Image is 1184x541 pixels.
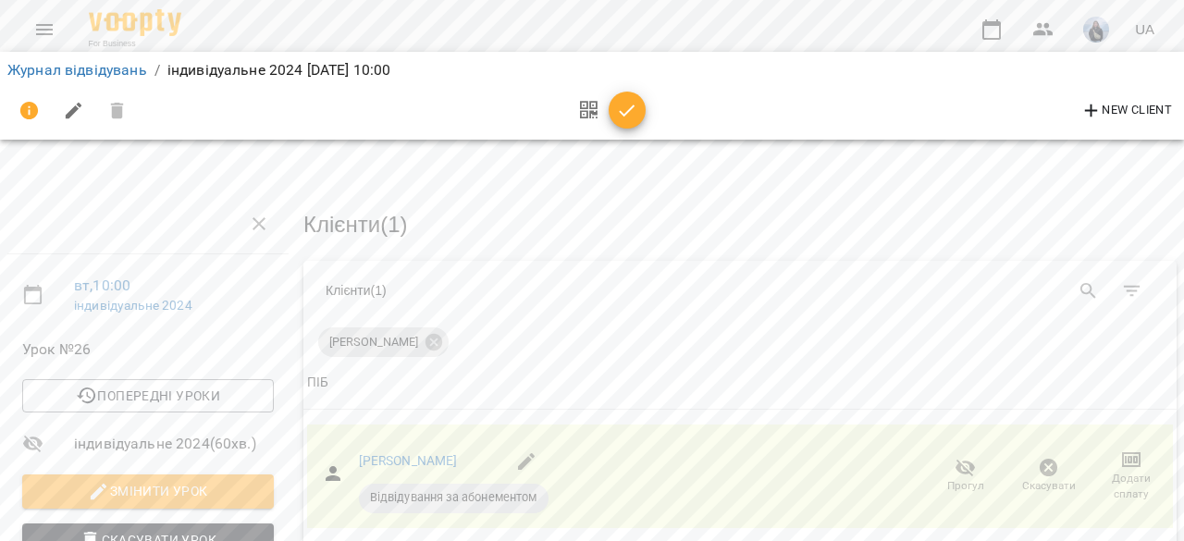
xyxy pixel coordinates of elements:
[1080,100,1172,122] span: New Client
[7,61,147,79] a: Журнал відвідувань
[1067,269,1111,314] button: Search
[1007,450,1091,502] button: Скасувати
[1128,12,1162,46] button: UA
[89,38,181,50] span: For Business
[924,450,1007,502] button: Прогул
[318,327,449,357] div: [PERSON_NAME]
[22,379,274,412] button: Попередні уроки
[1090,450,1173,502] button: Додати сплату
[1076,96,1177,126] button: New Client
[307,372,328,394] div: ПІБ
[74,277,130,294] a: вт , 10:00
[359,489,549,506] span: Відвідування за абонементом
[326,281,726,300] div: Клієнти ( 1 )
[1135,19,1154,39] span: UA
[22,7,67,52] button: Menu
[1083,17,1109,43] img: d6b3f1bc716653d835aee6aa161dabbc.jpeg
[359,453,458,468] a: [PERSON_NAME]
[7,59,1177,81] nav: breadcrumb
[74,298,192,313] a: індивідуальне 2024
[167,59,391,81] p: індивідуальне 2024 [DATE] 10:00
[74,433,274,455] span: індивідуальне 2024 ( 60 хв. )
[89,9,181,36] img: Voopty Logo
[154,59,160,81] li: /
[1101,471,1162,502] span: Додати сплату
[22,474,274,508] button: Змінити урок
[307,372,328,394] div: Sort
[37,480,259,502] span: Змінити урок
[303,213,1177,237] h3: Клієнти ( 1 )
[307,372,1173,394] span: ПІБ
[37,385,259,407] span: Попередні уроки
[318,334,429,350] span: [PERSON_NAME]
[303,261,1177,320] div: Table Toolbar
[1022,478,1076,494] span: Скасувати
[947,478,984,494] span: Прогул
[1110,269,1154,314] button: Фільтр
[22,338,274,361] span: Урок №26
